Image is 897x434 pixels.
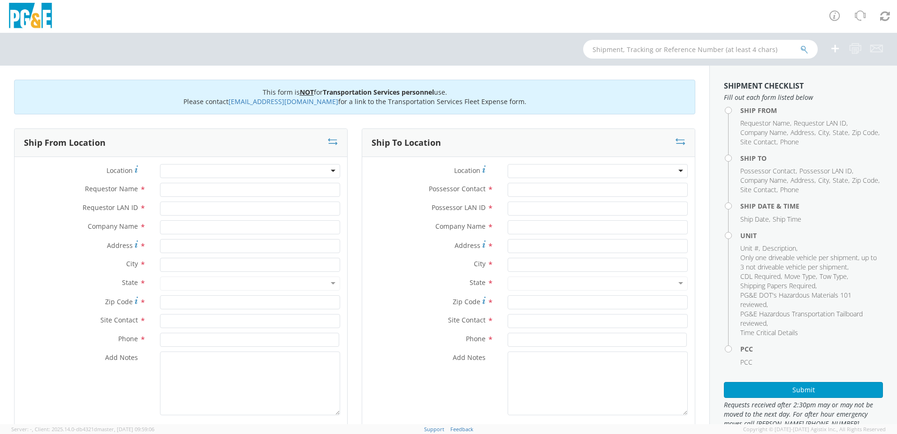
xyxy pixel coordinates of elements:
a: Support [424,426,444,433]
span: State [470,278,486,287]
span: Ship Date [740,215,769,224]
li: , [740,244,760,253]
span: Company Name [435,222,486,231]
span: Zip Code [105,297,133,306]
span: Requestor Name [85,184,138,193]
li: , [740,128,788,137]
span: State [833,128,848,137]
strong: Shipment Checklist [724,81,804,91]
span: Fill out each form listed below [724,93,883,102]
span: Address [455,241,480,250]
span: master, [DATE] 09:59:06 [97,426,154,433]
span: Requestor LAN ID [794,119,846,127]
h4: Ship To [740,155,883,162]
li: , [740,215,770,224]
span: City [126,259,138,268]
li: , [762,244,798,253]
li: , [740,281,817,291]
span: Address [791,176,814,185]
h4: PCC [740,345,883,352]
span: Zip Code [453,297,480,306]
span: Add Notes [105,353,138,362]
span: City [818,128,829,137]
span: Client: 2025.14.0-db4321d [35,426,154,433]
span: Requestor Name [740,119,790,127]
li: , [852,176,880,185]
h3: Ship To Location [372,138,441,148]
span: Phone [466,334,486,343]
li: , [820,272,848,281]
li: , [740,272,782,281]
li: , [740,119,791,128]
li: , [740,253,881,272]
span: Address [791,128,814,137]
span: State [833,176,848,185]
li: , [852,128,880,137]
span: Shipping Papers Required [740,281,815,290]
span: Description [762,244,796,253]
span: Site Contact [448,315,486,324]
span: Site Contact [100,315,138,324]
span: Location [106,166,133,175]
button: Submit [724,382,883,398]
span: Possessor Contact [740,166,796,175]
span: State [122,278,138,287]
li: , [740,176,788,185]
input: Shipment, Tracking or Reference Number (at least 4 chars) [583,40,818,59]
li: , [784,272,817,281]
span: Site Contact [740,185,776,194]
h3: Ship From Location [24,138,106,148]
h4: Unit [740,232,883,239]
span: Requests received after 2:30pm may or may not be moved to the next day. For after hour emergency ... [724,400,883,428]
span: CDL Required [740,272,781,281]
span: City [818,176,829,185]
span: Zip Code [852,176,878,185]
li: , [791,128,816,137]
img: pge-logo-06675f144f4cfa6a6814.png [7,3,54,30]
span: Server: - [11,426,33,433]
li: , [740,185,778,195]
span: Company Name [88,222,138,231]
span: Site Contact [740,137,776,146]
span: Company Name [740,176,787,185]
span: Possessor LAN ID [799,166,852,175]
span: PG&E Hazardous Transportation Tailboard reviewed [740,309,863,328]
span: Phone [118,334,138,343]
u: NOT [300,88,314,97]
h4: Ship From [740,107,883,114]
span: , [32,426,33,433]
span: Location [454,166,480,175]
h4: Ship Date & Time [740,202,883,210]
li: , [740,166,797,176]
span: City [474,259,486,268]
li: , [740,309,881,328]
span: Unit # [740,244,759,253]
a: Feedback [450,426,473,433]
li: , [740,137,778,147]
li: , [799,166,853,176]
div: This form is for use. Please contact for a link to the Transportation Services Fleet Expense form. [14,80,695,114]
span: Possessor LAN ID [432,203,486,212]
span: Add Notes [453,353,486,362]
li: , [740,291,881,309]
b: Transportation Services personnel [323,88,434,97]
span: Zip Code [852,128,878,137]
span: Company Name [740,128,787,137]
li: , [833,128,850,137]
span: Only one driveable vehicle per shipment, up to 3 not driveable vehicle per shipment [740,253,877,271]
span: PG&E DOT's Hazardous Materials 101 reviewed [740,291,851,309]
li: , [818,128,830,137]
span: Tow Type [820,272,847,281]
span: Possessor Contact [429,184,486,193]
li: , [818,176,830,185]
span: Move Type [784,272,816,281]
span: Ship Time [773,215,801,224]
span: Address [107,241,133,250]
span: Copyright © [DATE]-[DATE] Agistix Inc., All Rights Reserved [743,426,886,433]
li: , [833,176,850,185]
li: , [794,119,848,128]
span: Phone [780,185,799,194]
a: [EMAIL_ADDRESS][DOMAIN_NAME] [228,97,338,106]
span: PCC [740,358,753,367]
li: , [791,176,816,185]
